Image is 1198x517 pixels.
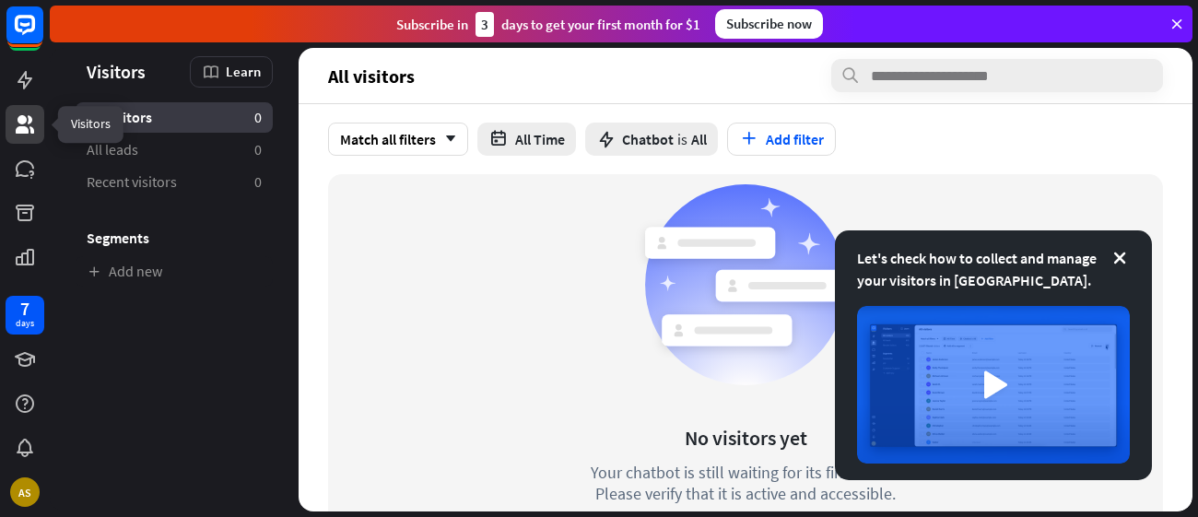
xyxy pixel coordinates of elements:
span: is [677,130,687,148]
div: 3 [476,12,494,37]
span: Learn [226,63,261,80]
a: Add new [76,256,273,287]
div: Subscribe now [715,9,823,39]
button: All Time [477,123,576,156]
h3: Segments [76,229,273,247]
a: All leads 0 [76,135,273,165]
span: All leads [87,140,138,159]
div: 7 [20,300,29,317]
aside: 0 [254,140,262,159]
a: Recent visitors 0 [76,167,273,197]
a: 7 days [6,296,44,335]
div: AS [10,477,40,507]
span: All visitors [87,108,152,127]
span: All visitors [328,65,415,87]
div: Match all filters [328,123,468,156]
span: Chatbot [622,130,674,148]
div: Let's check how to collect and manage your visitors in [GEOGRAPHIC_DATA]. [857,247,1130,291]
span: Visitors [87,61,146,82]
aside: 0 [254,108,262,127]
button: Add filter [727,123,836,156]
aside: 0 [254,172,262,192]
i: arrow_down [436,134,456,145]
button: Open LiveChat chat widget [15,7,70,63]
div: Your chatbot is still waiting for its first visitor. Please verify that it is active and accessible. [557,462,934,504]
span: All [691,130,707,148]
div: Subscribe in days to get your first month for $1 [396,12,700,37]
div: No visitors yet [685,425,807,451]
div: days [16,317,34,330]
img: image [857,306,1130,464]
span: Recent visitors [87,172,177,192]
